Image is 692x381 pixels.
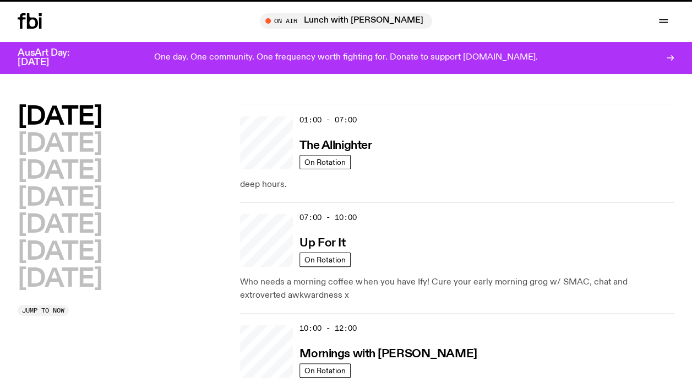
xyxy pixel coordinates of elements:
[18,305,69,316] button: Jump to now
[22,308,64,314] span: Jump to now
[260,13,432,29] button: On AirLunch with [PERSON_NAME]
[299,235,345,249] a: Up For It
[304,367,346,375] span: On Rotation
[299,323,357,334] span: 10:00 - 12:00
[299,212,357,223] span: 07:00 - 10:00
[299,140,372,152] h3: The Allnighter
[240,178,674,191] p: deep hours.
[18,240,102,265] button: [DATE]
[299,348,477,360] h3: Mornings with [PERSON_NAME]
[240,325,293,378] a: Jim Kretschmer in a really cute outfit with cute braids, standing on a train holding up a peace s...
[304,256,346,264] span: On Rotation
[240,276,674,302] p: Who needs a morning coffee when you have Ify! Cure your early morning grog w/ SMAC, chat and extr...
[299,155,351,169] a: On Rotation
[18,49,88,67] h3: AusArt Day: [DATE]
[18,159,102,184] button: [DATE]
[299,115,357,125] span: 01:00 - 07:00
[240,214,293,267] a: Ify - a Brown Skin girl with black braided twists, looking up to the side with her tongue stickin...
[299,346,477,360] a: Mornings with [PERSON_NAME]
[154,53,538,63] p: One day. One community. One frequency worth fighting for. Donate to support [DOMAIN_NAME].
[18,267,102,292] button: [DATE]
[299,363,351,378] a: On Rotation
[18,213,102,238] button: [DATE]
[18,186,102,211] button: [DATE]
[299,238,345,249] h3: Up For It
[304,158,346,167] span: On Rotation
[18,105,102,130] button: [DATE]
[299,138,372,152] a: The Allnighter
[18,132,102,157] button: [DATE]
[299,253,351,267] a: On Rotation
